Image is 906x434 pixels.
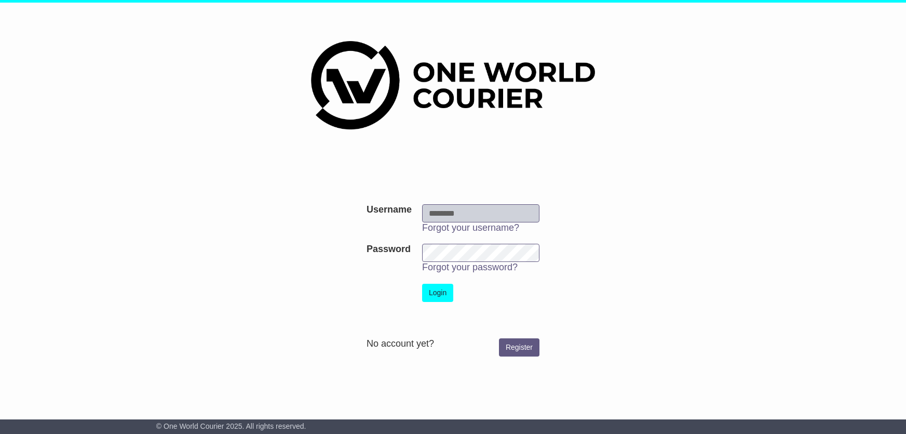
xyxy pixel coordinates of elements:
a: Forgot your password? [422,262,518,272]
div: No account yet? [367,338,539,350]
img: One World [311,41,594,129]
label: Username [367,204,412,216]
label: Password [367,244,411,255]
span: © One World Courier 2025. All rights reserved. [156,422,306,430]
a: Register [499,338,539,357]
a: Forgot your username? [422,222,519,233]
button: Login [422,284,453,302]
